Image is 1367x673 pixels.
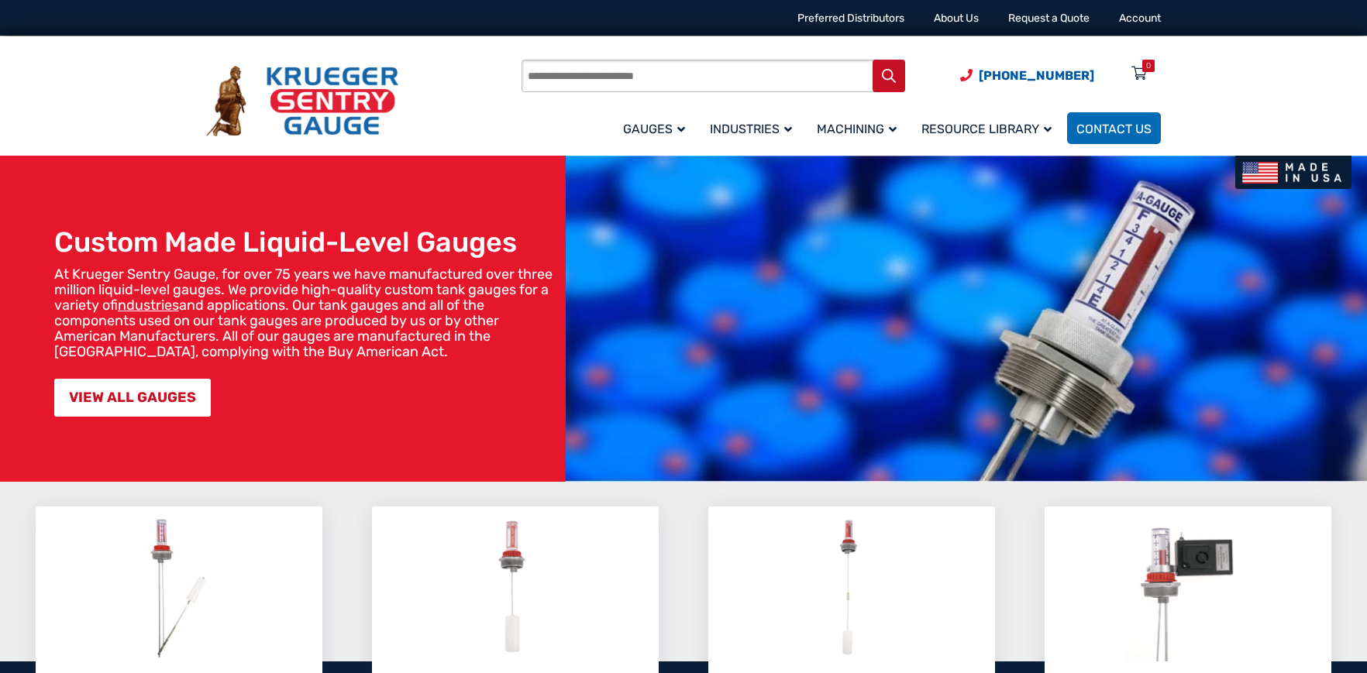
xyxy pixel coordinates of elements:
a: Machining [807,110,912,146]
img: Tank Gauge Accessories [1125,514,1250,661]
span: Gauges [623,122,685,136]
img: Overfill Alert Gauges [481,514,550,661]
a: Preferred Distributors [797,12,904,25]
span: Contact Us [1076,122,1152,136]
p: At Krueger Sentry Gauge, for over 75 years we have manufactured over three million liquid-level g... [54,266,558,359]
a: Gauges [614,110,701,146]
span: [PHONE_NUMBER] [979,68,1094,83]
img: Liquid Level Gauges [138,514,220,661]
a: industries [118,297,179,314]
a: Contact Us [1067,112,1161,144]
img: Leak Detection Gauges [821,514,882,661]
img: Made In USA [1235,156,1352,189]
img: bg_hero_bannerksentry [566,156,1367,482]
img: Krueger Sentry Gauge [206,66,398,137]
a: Phone Number (920) 434-8860 [960,66,1094,85]
a: VIEW ALL GAUGES [54,379,211,417]
a: Resource Library [912,110,1067,146]
span: Machining [817,122,897,136]
span: Resource Library [921,122,1052,136]
a: Request a Quote [1008,12,1090,25]
h1: Custom Made Liquid-Level Gauges [54,225,558,259]
a: Industries [701,110,807,146]
span: Industries [710,122,792,136]
a: Account [1119,12,1161,25]
div: 0 [1146,60,1151,72]
a: About Us [934,12,979,25]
